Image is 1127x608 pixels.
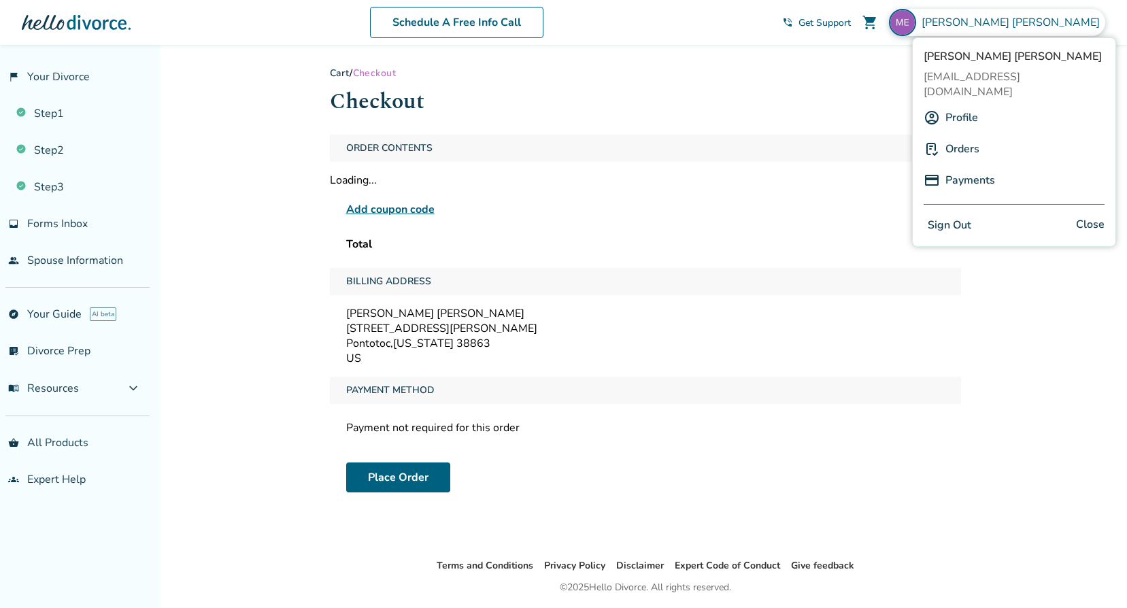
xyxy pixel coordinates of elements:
span: [PERSON_NAME] [PERSON_NAME] [922,15,1105,30]
h1: Checkout [330,85,961,118]
span: Order Contents [341,135,438,162]
img: A [924,109,940,126]
a: Profile [945,105,978,131]
span: Billing Address [341,268,437,295]
a: Orders [945,136,979,162]
span: Forms Inbox [27,216,88,231]
img: maggieellis3124@gmail.com [889,9,916,36]
div: [PERSON_NAME] [PERSON_NAME] [346,306,945,321]
li: Give feedback [791,558,854,574]
span: Add coupon code [346,201,435,218]
span: Resources [8,381,79,396]
div: Loading... [330,173,961,188]
span: shopping_basket [8,437,19,448]
span: list_alt_check [8,345,19,356]
span: Get Support [798,16,851,29]
span: Payment Method [341,377,440,404]
img: P [924,141,940,157]
span: phone_in_talk [782,17,793,28]
a: Payments [945,167,995,193]
a: phone_in_talkGet Support [782,16,851,29]
li: Disclaimer [616,558,664,574]
iframe: Chat Widget [1059,543,1127,608]
span: flag_2 [8,71,19,82]
span: AI beta [90,307,116,321]
div: Pontotoc , [US_STATE] 38863 [346,336,945,351]
span: Total [346,237,372,252]
a: Cart [330,67,350,80]
a: Expert Code of Conduct [675,559,780,572]
div: Payment not required for this order [330,415,961,441]
span: groups [8,474,19,485]
span: Checkout [353,67,396,80]
span: shopping_cart [862,14,878,31]
div: US [346,351,945,366]
span: [PERSON_NAME] [PERSON_NAME] [924,49,1105,64]
a: Terms and Conditions [437,559,533,572]
a: Privacy Policy [544,559,605,572]
span: inbox [8,218,19,229]
span: people [8,255,19,266]
span: [EMAIL_ADDRESS][DOMAIN_NAME] [924,69,1105,99]
span: explore [8,309,19,320]
button: Place Order [346,462,450,492]
span: Close [1076,216,1105,235]
div: [STREET_ADDRESS][PERSON_NAME] [346,321,945,336]
div: © 2025 Hello Divorce. All rights reserved. [560,579,731,596]
span: expand_more [125,380,141,396]
img: P [924,172,940,188]
a: Schedule A Free Info Call [370,7,543,38]
div: / [330,67,961,80]
span: menu_book [8,383,19,394]
button: Sign Out [924,216,975,235]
